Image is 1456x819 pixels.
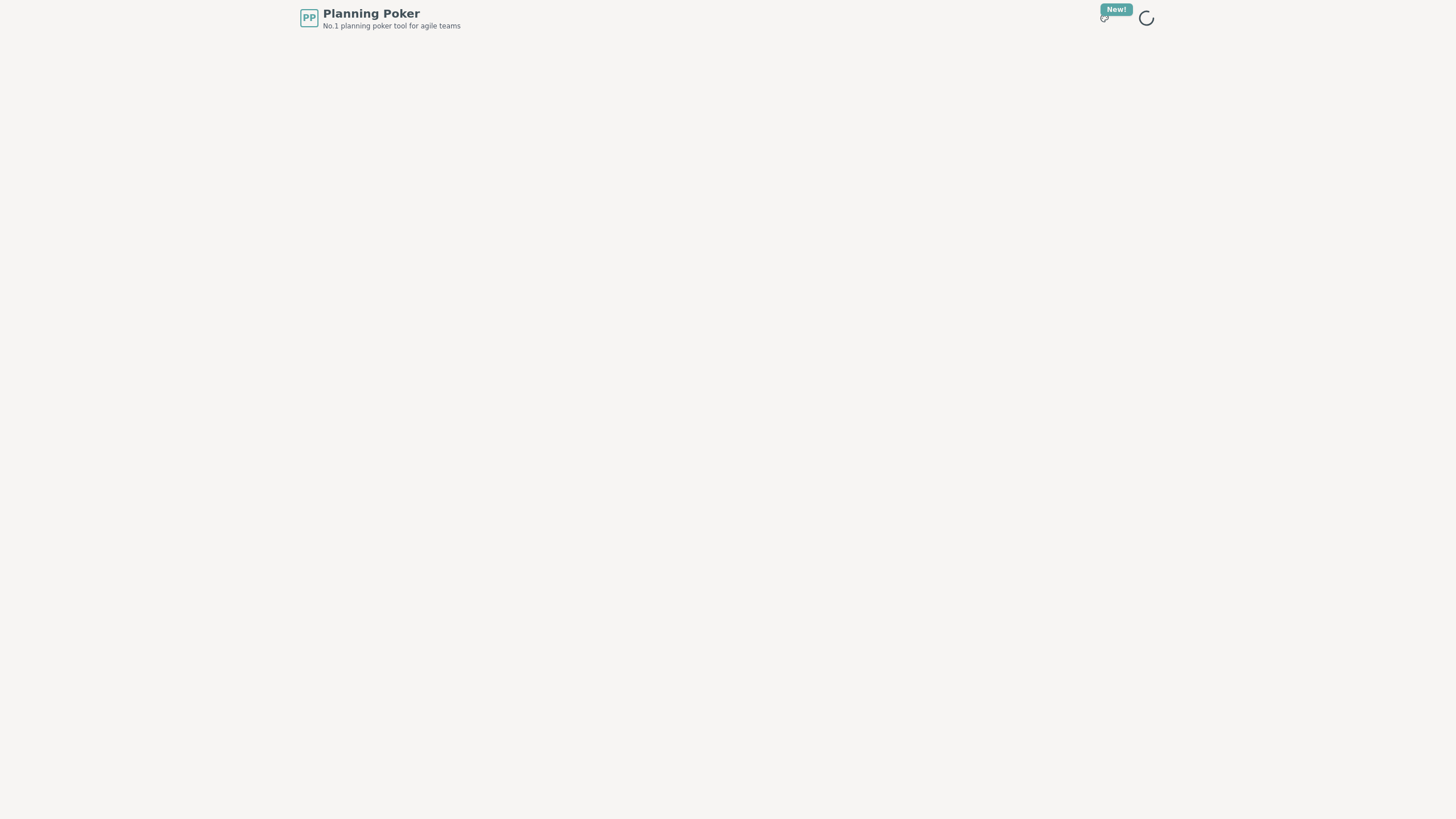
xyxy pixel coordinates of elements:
div: New! [1101,3,1133,16]
span: No.1 planning poker tool for agile teams [323,22,461,31]
a: PPPlanning PokerNo.1 planning poker tool for agile teams [300,6,461,31]
button: New! [1094,8,1115,28]
span: PP [303,11,316,25]
span: Planning Poker [323,6,461,22]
